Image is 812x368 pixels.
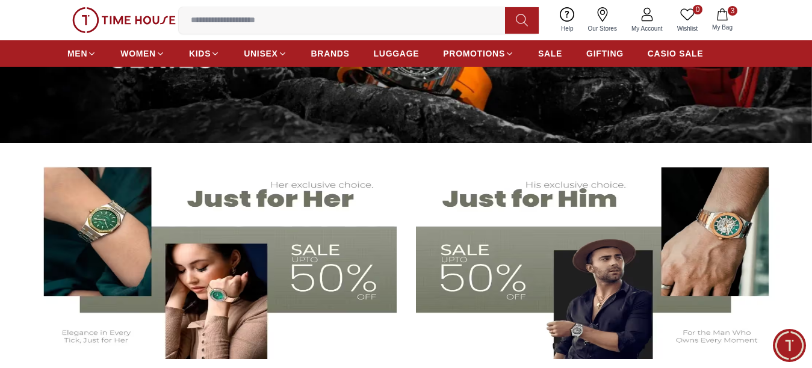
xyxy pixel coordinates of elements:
button: 3My Bag [705,6,740,34]
a: KIDS [189,43,220,64]
span: MEN [67,48,87,60]
span: KIDS [189,48,211,60]
span: WOMEN [120,48,156,60]
span: 3 [728,6,737,16]
a: UNISEX [244,43,287,64]
a: CASIO SALE [648,43,704,64]
a: LUGGAGE [374,43,420,64]
a: BRANDS [311,43,350,64]
span: Our Stores [583,24,622,33]
a: MEN [67,43,96,64]
span: SALE [538,48,562,60]
span: GIFTING [586,48,624,60]
a: GIFTING [586,43,624,64]
span: CASIO SALE [648,48,704,60]
span: 0 [693,5,702,14]
img: Women's Watches Banner [29,155,397,359]
span: My Account [627,24,668,33]
span: LUGGAGE [374,48,420,60]
a: SALE [538,43,562,64]
a: Our Stores [581,5,624,35]
a: Help [554,5,581,35]
a: PROMOTIONS [443,43,514,64]
span: PROMOTIONS [443,48,505,60]
span: Wishlist [672,24,702,33]
a: 0Wishlist [670,5,705,35]
span: UNISEX [244,48,277,60]
span: My Bag [707,23,737,32]
a: WOMEN [120,43,165,64]
span: BRANDS [311,48,350,60]
img: ... [72,7,176,33]
span: Help [556,24,578,33]
img: Men's Watches Banner [416,155,784,359]
div: Chat Widget [773,329,806,362]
